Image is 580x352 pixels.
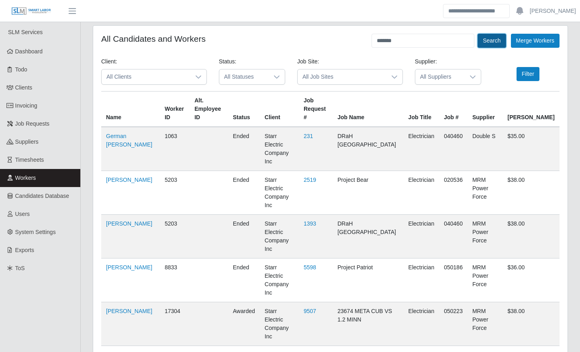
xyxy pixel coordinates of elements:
span: Clients [15,84,33,91]
th: [PERSON_NAME] [502,92,560,127]
td: Starr Electric Company Inc [260,171,299,215]
a: 5598 [304,264,316,271]
td: 050223 [439,302,468,346]
span: System Settings [15,229,56,235]
td: 020536 [439,171,468,215]
td: ended [228,127,260,171]
td: MRM Power Force [468,171,503,215]
td: $38.00 [502,171,560,215]
td: Project Bear [333,171,403,215]
td: $35.00 [502,127,560,171]
td: MRM Power Force [468,258,503,302]
span: ToS [15,265,25,271]
button: Filter [517,67,539,81]
td: MRM Power Force [468,215,503,258]
td: ended [228,258,260,302]
a: [PERSON_NAME] [106,308,152,314]
span: All Suppliers [415,69,465,84]
span: Workers [15,175,36,181]
td: DRaH [GEOGRAPHIC_DATA] [333,215,403,258]
span: Exports [15,247,34,253]
th: Worker ID [160,92,190,127]
th: Name [101,92,160,127]
span: Todo [15,66,27,73]
button: Search [478,34,506,48]
span: Job Requests [15,120,50,127]
span: Users [15,211,30,217]
a: [PERSON_NAME] [530,7,576,15]
input: Search [443,4,510,18]
label: Status: [219,57,237,66]
a: 9507 [304,308,316,314]
td: 5203 [160,171,190,215]
a: [PERSON_NAME] [106,264,152,271]
span: All Job Sites [298,69,386,84]
a: 2519 [304,177,316,183]
td: $36.00 [502,258,560,302]
th: Client [260,92,299,127]
td: MRM Power Force [468,302,503,346]
td: 040460 [439,127,468,171]
td: Double S [468,127,503,171]
th: Status [228,92,260,127]
td: Starr Electric Company Inc [260,258,299,302]
td: Electrician [404,171,439,215]
a: 231 [304,133,313,139]
td: 040460 [439,215,468,258]
a: [PERSON_NAME] [106,177,152,183]
td: 5203 [160,215,190,258]
td: $38.00 [502,302,560,346]
span: Timesheets [15,157,44,163]
td: 1063 [160,127,190,171]
a: German [PERSON_NAME] [106,133,152,148]
span: Dashboard [15,48,43,55]
th: Job # [439,92,468,127]
td: Starr Electric Company Inc [260,215,299,258]
span: Suppliers [15,138,39,145]
td: ended [228,171,260,215]
button: Merge Workers [511,34,560,48]
td: awarded [228,302,260,346]
label: Client: [101,57,117,66]
td: 23674 META CUB VS 1.2 MINN [333,302,403,346]
a: 1393 [304,220,316,227]
label: Supplier: [415,57,437,66]
th: Supplier [468,92,503,127]
th: Job Title [404,92,439,127]
span: Candidates Database [15,193,69,199]
td: Electrician [404,258,439,302]
a: [PERSON_NAME] [106,220,152,227]
label: Job Site: [297,57,319,66]
td: $38.00 [502,215,560,258]
td: Electrician [404,127,439,171]
span: All Statuses [219,69,269,84]
td: Project Patriot [333,258,403,302]
td: Starr Electric Company Inc [260,302,299,346]
span: Invoicing [15,102,37,109]
td: 17304 [160,302,190,346]
th: Job Name [333,92,403,127]
td: 8833 [160,258,190,302]
td: DRaH [GEOGRAPHIC_DATA] [333,127,403,171]
span: SLM Services [8,29,43,35]
th: Job Request # [299,92,333,127]
h4: All Candidates and Workers [101,34,206,44]
th: Alt. Employee ID [190,92,228,127]
td: ended [228,215,260,258]
td: Electrician [404,215,439,258]
img: SLM Logo [11,7,51,16]
td: Starr Electric Company Inc [260,127,299,171]
td: 050186 [439,258,468,302]
td: Electrician [404,302,439,346]
span: All Clients [102,69,190,84]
